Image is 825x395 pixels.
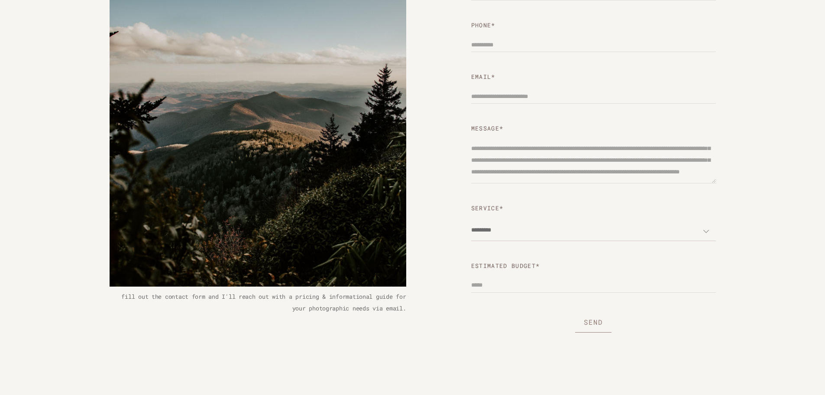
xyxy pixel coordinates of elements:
p: fill out the contact form and I'll reach out with a pricing & informational guide for your photog... [110,291,406,314]
label: Message [471,123,716,134]
span: send [575,312,612,333]
label: service [471,203,716,213]
label: Email [471,72,716,82]
button: send [575,312,612,335]
label: phone [471,20,716,30]
label: estimated budget [471,261,716,271]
